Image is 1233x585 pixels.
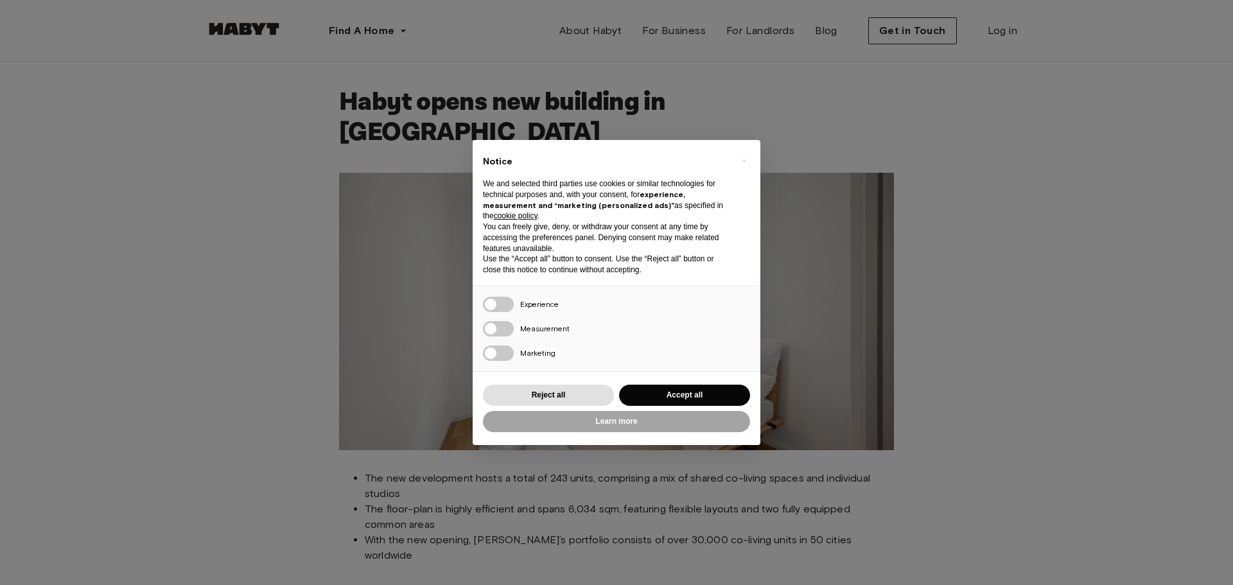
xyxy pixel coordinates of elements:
[520,324,570,333] span: Measurement
[742,153,746,168] span: ×
[520,348,555,358] span: Marketing
[483,189,685,210] strong: experience, measurement and “marketing (personalized ads)”
[483,411,750,432] button: Learn more
[483,385,614,406] button: Reject all
[483,254,730,275] p: Use the “Accept all” button to consent. Use the “Reject all” button or close this notice to conti...
[494,211,538,220] a: cookie policy
[733,150,754,171] button: Close this notice
[520,299,559,309] span: Experience
[619,385,750,406] button: Accept all
[483,222,730,254] p: You can freely give, deny, or withdraw your consent at any time by accessing the preferences pane...
[483,155,730,168] h2: Notice
[483,179,730,222] p: We and selected third parties use cookies or similar technologies for technical purposes and, wit...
